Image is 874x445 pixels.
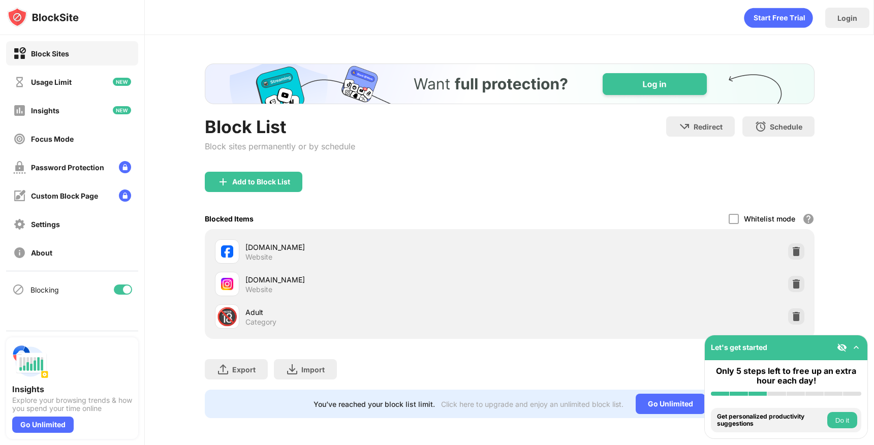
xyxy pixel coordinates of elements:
img: logo-blocksite.svg [7,7,79,27]
div: Redirect [694,122,723,131]
div: Focus Mode [31,135,74,143]
div: [DOMAIN_NAME] [245,274,510,285]
img: about-off.svg [13,246,26,259]
img: push-insights.svg [12,343,49,380]
button: Do it [827,412,857,428]
img: password-protection-off.svg [13,161,26,174]
div: [DOMAIN_NAME] [245,242,510,252]
div: Blocking [30,285,59,294]
img: focus-off.svg [13,133,26,145]
img: insights-off.svg [13,104,26,117]
div: Block sites permanently or by schedule [205,141,355,151]
img: blocking-icon.svg [12,283,24,296]
div: Settings [31,220,60,229]
div: Whitelist mode [744,214,795,223]
div: Website [245,252,272,262]
div: Click here to upgrade and enjoy an unlimited block list. [441,400,623,408]
div: Website [245,285,272,294]
img: favicons [221,278,233,290]
div: Export [232,365,256,374]
div: Block Sites [31,49,69,58]
div: animation [744,8,813,28]
img: omni-setup-toggle.svg [851,342,861,353]
img: new-icon.svg [113,106,131,114]
iframe: Banner [205,63,815,104]
div: Import [301,365,325,374]
div: Custom Block Page [31,192,98,200]
div: Add to Block List [232,178,290,186]
img: settings-off.svg [13,218,26,231]
img: customize-block-page-off.svg [13,189,26,202]
div: Insights [31,106,59,115]
div: Schedule [770,122,802,131]
img: lock-menu.svg [119,161,131,173]
div: Get personalized productivity suggestions [717,413,825,428]
div: About [31,248,52,257]
div: Go Unlimited [636,394,705,414]
div: 🔞 [216,306,238,327]
div: Category [245,317,276,327]
div: Explore your browsing trends & how you spend your time online [12,396,132,412]
div: Usage Limit [31,78,72,86]
img: favicons [221,245,233,258]
img: lock-menu.svg [119,189,131,202]
img: new-icon.svg [113,78,131,86]
div: Insights [12,384,132,394]
iframe: Sign in with Google Dialog [665,10,864,104]
div: Only 5 steps left to free up an extra hour each day! [711,366,861,386]
div: Password Protection [31,163,104,172]
img: eye-not-visible.svg [837,342,847,353]
img: time-usage-off.svg [13,76,26,88]
div: Blocked Items [205,214,254,223]
div: Adult [245,307,510,317]
img: block-on.svg [13,47,26,60]
div: Block List [205,116,355,137]
div: Let's get started [711,343,767,352]
div: Go Unlimited [12,417,74,433]
div: You’ve reached your block list limit. [314,400,435,408]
